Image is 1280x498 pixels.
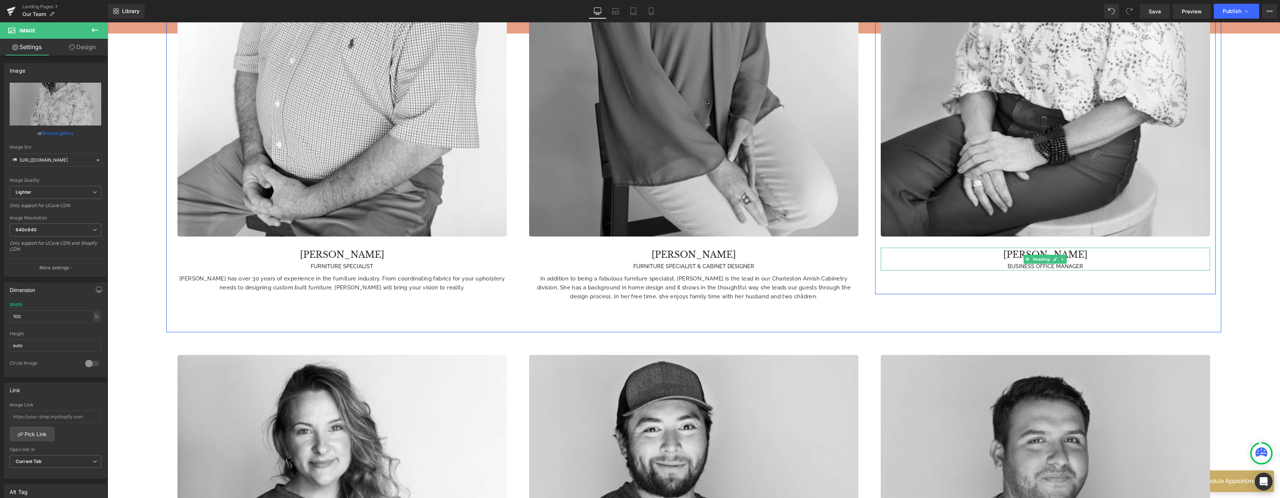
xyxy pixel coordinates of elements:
b: Lighter [16,189,31,195]
input: auto [10,310,101,323]
span: Save [1149,7,1161,15]
p: In addition to being a fabulous furniture specialist, [PERSON_NAME] is the lead in our Charleston... [422,252,751,279]
div: BUSINESS OFFICE MANAGER [773,240,1103,248]
p: [PERSON_NAME] has over 30 years of experience in the furniture industry. From coordinating fabric... [70,252,399,270]
a: Expand / Collapse [951,232,959,241]
div: Alt Tag [10,485,28,495]
span: Publish [1223,8,1241,14]
a: Mobile [642,4,660,19]
div: Open Intercom Messenger [1255,473,1273,491]
a: Laptop [607,4,624,19]
h4: [PERSON_NAME] [422,225,751,240]
a: Preview [1173,4,1211,19]
b: Current Tab [16,459,42,464]
div: Image Src [10,145,101,150]
a: Tablet [624,4,642,19]
div: Dimension [10,283,35,293]
input: Link [10,153,101,166]
div: Height [10,331,101,336]
a: New Library [108,4,145,19]
div: Only support for UCare CDN [10,203,101,213]
a: Browse gallery [42,127,74,140]
span: Our Team [22,11,46,17]
span: Library [122,8,140,15]
div: Open link In [10,447,101,452]
button: Undo [1104,4,1119,19]
div: Only support for UCare CDN and Shopify CDN [10,240,101,257]
div: % [93,311,100,321]
button: More settings [4,259,106,276]
div: Circle Image [10,360,78,368]
div: Image Resolution [10,215,101,221]
a: Desktop [589,4,607,19]
button: More [1262,4,1277,19]
div: Image Link [10,402,101,407]
div: FURNITURE SPECIALIST [70,240,399,248]
span: Heading [924,232,944,241]
h4: [PERSON_NAME] [70,225,399,240]
div: or [10,129,101,137]
div: Link [10,383,20,393]
span: Preview [1182,7,1202,15]
input: auto [10,339,101,352]
a: Landing Pages [22,4,108,10]
div: Image Quality [10,178,101,183]
span: Image [19,28,35,34]
div: FURNITURE SPECIALIST & CABINET DESIGNER [422,240,751,248]
div: Width [10,302,22,307]
a: Design [55,39,109,55]
button: Redo [1122,4,1137,19]
input: https://your-shop.myshopify.com [10,410,101,423]
a: Pick Link [10,426,55,441]
button: Publish [1214,4,1259,19]
b: 640x640 [16,227,36,232]
div: Image [10,63,25,74]
p: More settings [39,264,69,271]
